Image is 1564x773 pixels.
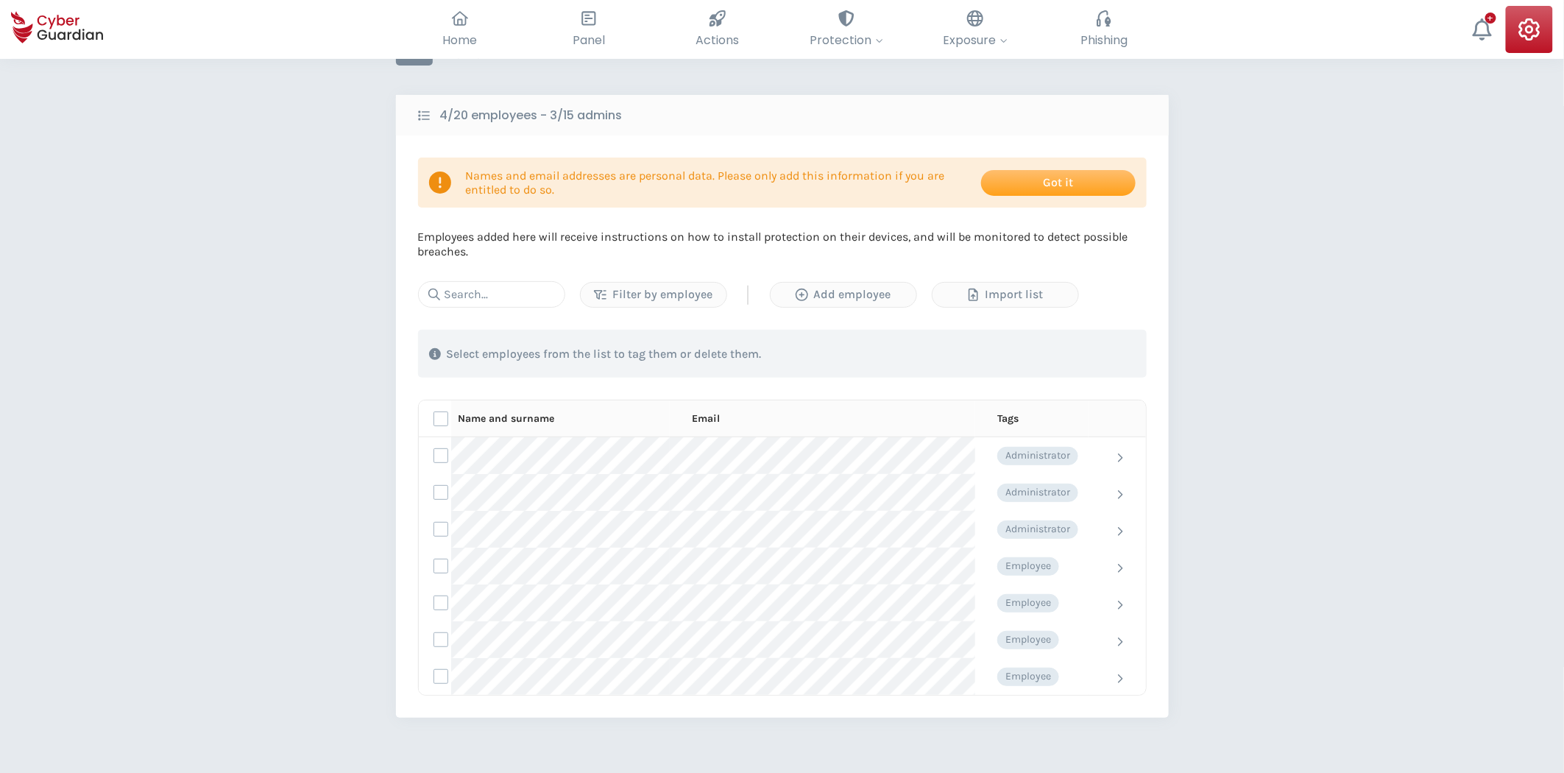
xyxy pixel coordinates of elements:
[1005,633,1051,646] p: Employee
[944,286,1067,303] div: Import list
[692,412,720,426] p: Email
[992,174,1125,191] div: Got it
[981,170,1136,196] button: Got it
[1005,449,1070,462] p: Administrator
[573,31,605,49] span: Panel
[911,6,1040,53] button: Exposure
[997,412,1019,426] p: Tags
[580,282,727,308] button: Filter by employee
[443,31,478,49] span: Home
[592,286,715,303] div: Filter by employee
[440,107,623,124] b: 4/20 employees - 3/15 admins
[396,6,525,53] button: Home
[1080,31,1128,49] span: Phishing
[1005,486,1070,499] p: Administrator
[418,281,565,308] input: Search...
[418,230,1147,259] p: Employees added here will receive instructions on how to install protection on their devices, and...
[1485,13,1496,24] div: +
[1005,560,1051,573] p: Employee
[782,6,911,53] button: Protection
[746,283,751,306] span: |
[1040,6,1169,53] button: Phishing
[932,282,1079,308] button: Import list
[1005,596,1051,610] p: Employee
[810,31,883,49] span: Protection
[440,45,519,60] p: Employee list
[696,31,740,49] span: Actions
[782,286,905,303] div: Add employee
[770,282,917,308] button: Add employee
[447,347,762,361] p: Select employees from the list to tag them or delete them.
[944,31,1008,49] span: Exposure
[1005,523,1070,536] p: Administrator
[654,6,782,53] button: Actions
[1005,670,1051,683] p: Employee
[459,412,555,426] p: Name and surname
[466,169,970,197] p: Names and email addresses are personal data. Please only add this information if you are entitled...
[525,6,654,53] button: Panel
